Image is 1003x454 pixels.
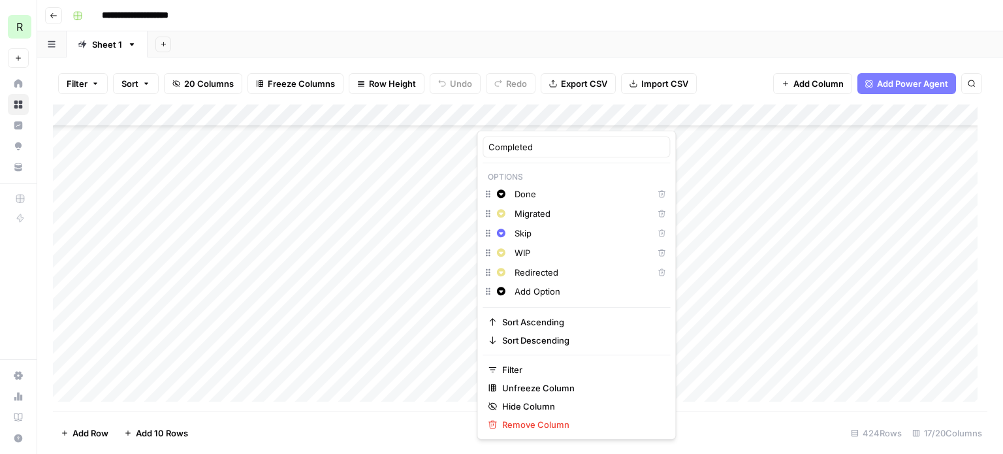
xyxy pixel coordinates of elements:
a: Home [8,73,29,94]
a: Opportunities [8,136,29,157]
button: Help + Support [8,428,29,449]
span: Add Power Agent [877,77,948,90]
button: Filter [58,73,108,94]
button: Import CSV [621,73,697,94]
button: Add 10 Rows [116,423,196,444]
span: Export CSV [561,77,607,90]
span: Hide Column [502,400,660,413]
button: Add Power Agent [857,73,956,94]
span: Sort Descending [502,334,660,347]
span: Unfreeze Column [502,381,660,395]
a: Usage [8,386,29,407]
button: Redo [486,73,535,94]
span: Remove Column [502,418,660,431]
input: Add Option [515,285,664,298]
span: Sort [121,77,138,90]
span: Add Column [793,77,844,90]
button: Undo [430,73,481,94]
button: Freeze Columns [247,73,343,94]
a: Insights [8,115,29,136]
span: R [16,19,23,35]
span: Import CSV [641,77,688,90]
p: Options [483,169,670,186]
span: Freeze Columns [268,77,335,90]
button: 20 Columns [164,73,242,94]
a: Sheet 1 [67,31,148,57]
span: Filter [67,77,88,90]
button: Export CSV [541,73,616,94]
span: Row Height [369,77,416,90]
div: Sheet 1 [92,38,122,51]
a: Settings [8,365,29,386]
a: Learning Hub [8,407,29,428]
button: Row Height [349,73,424,94]
span: Add 10 Rows [136,427,188,440]
a: Browse [8,94,29,115]
div: 424 Rows [846,423,907,444]
button: Workspace: Re-Leased [8,10,29,43]
button: Sort [113,73,159,94]
button: Add Column [773,73,852,94]
div: 17/20 Columns [907,423,987,444]
a: Your Data [8,157,29,178]
span: 20 Columns [184,77,234,90]
span: Add Row [72,427,108,440]
span: Sort Ascending [502,316,660,329]
span: Redo [506,77,527,90]
span: Filter [502,363,660,376]
button: Add Row [53,423,116,444]
span: Undo [450,77,472,90]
